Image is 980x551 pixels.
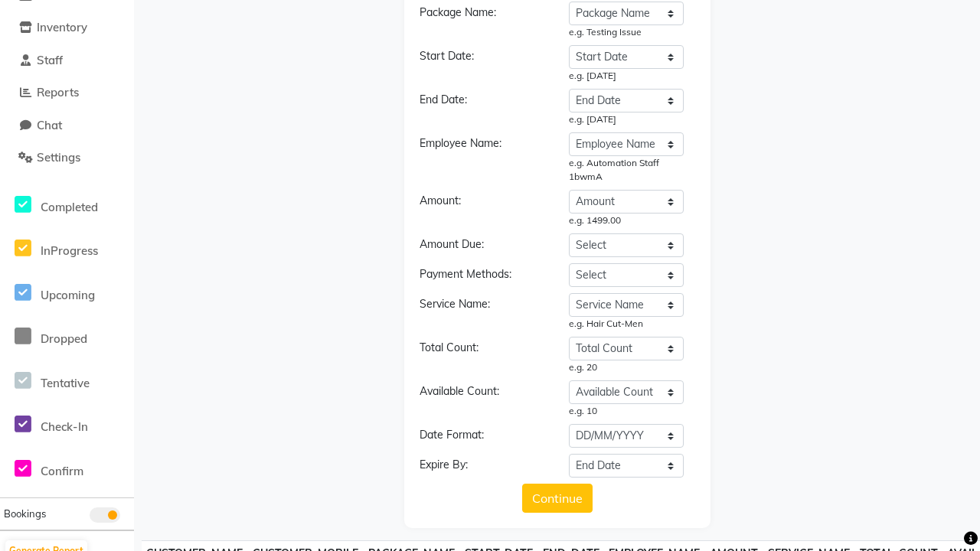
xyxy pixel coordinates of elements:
[4,84,130,102] a: Reports
[569,360,684,374] div: e.g. 20
[408,236,557,257] div: Amount Due:
[408,296,557,331] div: Service Name:
[569,112,684,126] div: e.g. [DATE]
[41,243,98,258] span: InProgress
[522,484,593,513] button: Continue
[408,48,557,83] div: Start Date:
[569,25,684,39] div: e.g. Testing Issue
[569,404,684,418] div: e.g. 10
[41,376,90,390] span: Tentative
[37,118,62,132] span: Chat
[4,52,130,70] a: Staff
[41,200,98,214] span: Completed
[41,331,87,346] span: Dropped
[408,92,557,126] div: End Date:
[37,20,87,34] span: Inventory
[4,117,130,135] a: Chat
[569,214,684,227] div: e.g. 1499.00
[408,266,557,287] div: Payment Methods:
[569,156,684,184] div: e.g. Automation Staff 1bwmA
[4,149,130,167] a: Settings
[569,69,684,83] div: e.g. [DATE]
[4,19,130,37] a: Inventory
[41,288,95,302] span: Upcoming
[37,85,79,99] span: Reports
[41,464,83,478] span: Confirm
[408,340,557,374] div: Total Count:
[408,135,557,184] div: Employee Name:
[37,53,63,67] span: Staff
[408,457,557,478] div: Expire By:
[408,427,557,448] div: Date Format:
[569,317,684,331] div: e.g. Hair Cut-Men
[408,5,557,39] div: Package Name:
[41,419,88,434] span: Check-In
[4,507,46,520] span: Bookings
[408,193,557,227] div: Amount:
[408,383,557,418] div: Available Count:
[37,150,80,165] span: Settings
